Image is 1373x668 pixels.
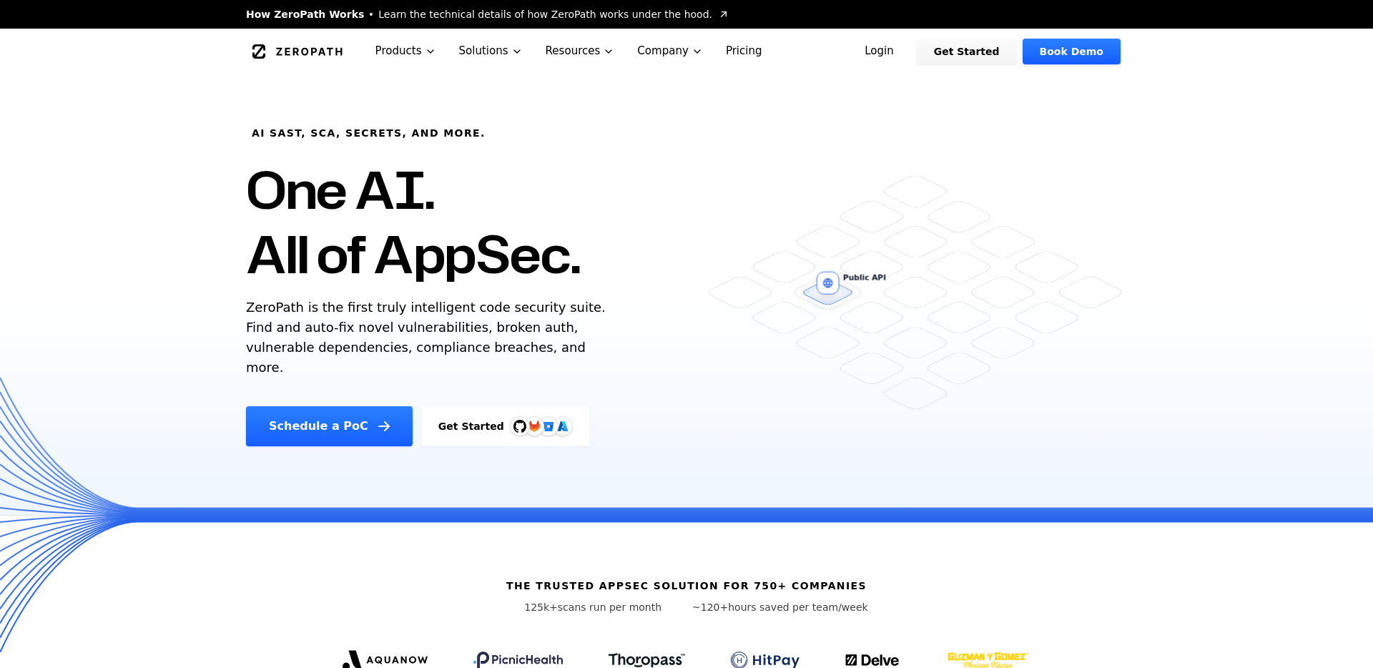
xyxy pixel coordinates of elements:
span: How ZeroPath Works [246,7,364,21]
p: hours saved per team/week [692,600,868,614]
a: Login [847,39,911,64]
h6: AI SAST, SCA, Secrets, and more. [252,126,486,140]
a: Book Demo [1023,39,1121,64]
p: scans run per month [505,600,681,614]
p: ZeroPath is the first truly intelligent code security suite. Find and auto-fix novel vulnerabilit... [246,298,612,378]
nav: Global [229,29,1144,74]
span: 125k+ [524,601,558,613]
svg: Bitbucket [541,418,556,434]
button: Company [626,29,714,74]
a: Pricing [714,29,774,74]
img: Azure [557,421,569,432]
span: Learn the technical details of how ZeroPath works under the hood. [378,7,712,21]
button: Products [364,29,448,74]
button: Resources [534,29,626,74]
h1: One AI. All of AppSec. [246,157,580,286]
a: How ZeroPath WorksLearn the technical details of how ZeroPath works under the hood. [246,7,729,21]
span: ~120+ [692,601,728,613]
a: Get StartedGitHubGitLabAzure [421,406,590,446]
img: GitLab [520,412,548,441]
img: Thoropass [609,653,685,667]
img: GitHub [513,420,526,433]
h6: The trusted AppSec solution for 750+ companies [506,579,867,593]
button: Solutions [448,29,534,74]
a: Schedule a PoC [246,406,413,446]
a: Get Started [917,39,1017,64]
